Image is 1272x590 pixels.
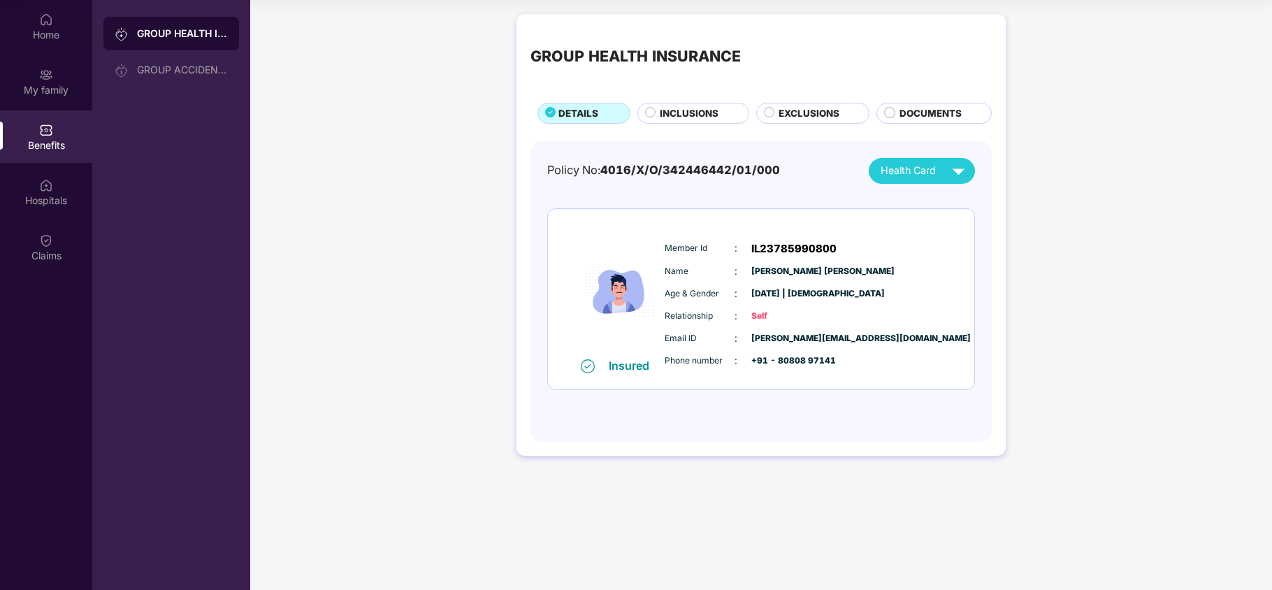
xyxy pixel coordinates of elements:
[735,240,737,256] span: :
[39,123,53,137] img: svg+xml;base64,PHN2ZyBpZD0iQmVuZWZpdHMiIHhtbG5zPSJodHRwOi8vd3d3LnczLm9yZy8yMDAwL3N2ZyIgd2lkdGg9Ij...
[735,353,737,368] span: :
[751,310,821,323] span: Self
[899,106,962,121] span: DOCUMENTS
[600,163,780,177] span: 4016/X/O/342446442/01/000
[665,287,735,301] span: Age & Gender
[751,354,821,368] span: +91 - 80808 97141
[665,310,735,323] span: Relationship
[660,106,718,121] span: INCLUSIONS
[735,308,737,324] span: :
[751,240,837,257] span: IL23785990800
[735,264,737,279] span: :
[665,242,735,255] span: Member Id
[665,332,735,345] span: Email ID
[735,331,737,346] span: :
[558,106,598,121] span: DETAILS
[39,68,53,82] img: svg+xml;base64,PHN2ZyB3aWR0aD0iMjAiIGhlaWdodD0iMjAiIHZpZXdCb3g9IjAgMCAyMCAyMCIgZmlsbD0ibm9uZSIgeG...
[581,359,595,373] img: svg+xml;base64,PHN2ZyB4bWxucz0iaHR0cDovL3d3dy53My5vcmcvMjAwMC9zdmciIHdpZHRoPSIxNiIgaGVpZ2h0PSIxNi...
[779,106,839,121] span: EXCLUSIONS
[39,233,53,247] img: svg+xml;base64,PHN2ZyBpZD0iQ2xhaW0iIHhtbG5zPSJodHRwOi8vd3d3LnczLm9yZy8yMDAwL3N2ZyIgd2lkdGg9IjIwIi...
[530,45,741,69] div: GROUP HEALTH INSURANCE
[735,286,737,301] span: :
[881,163,936,179] span: Health Card
[137,27,228,41] div: GROUP HEALTH INSURANCE
[946,159,971,183] img: svg+xml;base64,PHN2ZyB4bWxucz0iaHR0cDovL3d3dy53My5vcmcvMjAwMC9zdmciIHZpZXdCb3g9IjAgMCAyNCAyNCIgd2...
[609,359,658,373] div: Insured
[751,332,821,345] span: [PERSON_NAME][EMAIL_ADDRESS][DOMAIN_NAME]
[665,265,735,278] span: Name
[751,287,821,301] span: [DATE] | [DEMOGRAPHIC_DATA]
[577,225,661,358] img: icon
[115,64,129,78] img: svg+xml;base64,PHN2ZyB3aWR0aD0iMjAiIGhlaWdodD0iMjAiIHZpZXdCb3g9IjAgMCAyMCAyMCIgZmlsbD0ibm9uZSIgeG...
[869,158,975,184] button: Health Card
[665,354,735,368] span: Phone number
[751,265,821,278] span: [PERSON_NAME] [PERSON_NAME]
[39,13,53,27] img: svg+xml;base64,PHN2ZyBpZD0iSG9tZSIgeG1sbnM9Imh0dHA6Ly93d3cudzMub3JnLzIwMDAvc3ZnIiB3aWR0aD0iMjAiIG...
[137,64,228,75] div: GROUP ACCIDENTAL INSURANCE
[39,178,53,192] img: svg+xml;base64,PHN2ZyBpZD0iSG9zcGl0YWxzIiB4bWxucz0iaHR0cDovL3d3dy53My5vcmcvMjAwMC9zdmciIHdpZHRoPS...
[547,161,780,180] div: Policy No:
[115,27,129,41] img: svg+xml;base64,PHN2ZyB3aWR0aD0iMjAiIGhlaWdodD0iMjAiIHZpZXdCb3g9IjAgMCAyMCAyMCIgZmlsbD0ibm9uZSIgeG...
